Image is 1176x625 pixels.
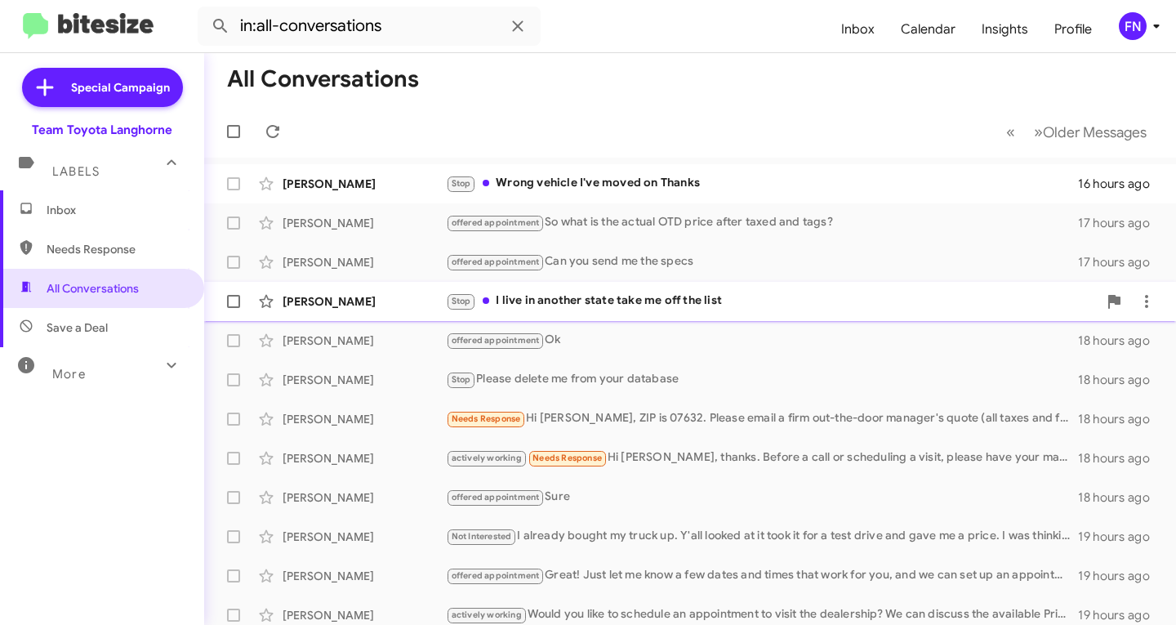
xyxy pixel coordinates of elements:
[452,374,471,385] span: Stop
[888,6,969,53] a: Calendar
[283,333,446,349] div: [PERSON_NAME]
[1078,529,1163,545] div: 19 hours ago
[283,254,446,270] div: [PERSON_NAME]
[22,68,183,107] a: Special Campaign
[1041,6,1105,53] a: Profile
[452,335,540,346] span: offered appointment
[1078,607,1163,623] div: 19 hours ago
[1078,215,1163,231] div: 17 hours ago
[283,372,446,388] div: [PERSON_NAME]
[452,178,471,189] span: Stop
[1043,123,1147,141] span: Older Messages
[446,331,1078,350] div: Ok
[283,568,446,584] div: [PERSON_NAME]
[283,607,446,623] div: [PERSON_NAME]
[52,367,86,382] span: More
[198,7,541,46] input: Search
[47,241,185,257] span: Needs Response
[446,213,1078,232] div: So what is the actual OTD price after taxed and tags?
[283,489,446,506] div: [PERSON_NAME]
[446,409,1078,428] div: Hi [PERSON_NAME], ZIP is 07632. Please email a firm out-the-door manager's quote (all taxes and f...
[1078,372,1163,388] div: 18 hours ago
[1078,176,1163,192] div: 16 hours ago
[1078,489,1163,506] div: 18 hours ago
[452,453,522,463] span: actively working
[1078,333,1163,349] div: 18 hours ago
[1078,568,1163,584] div: 19 hours ago
[452,257,540,267] span: offered appointment
[452,570,540,581] span: offered appointment
[71,79,170,96] span: Special Campaign
[1006,122,1015,142] span: «
[452,531,512,542] span: Not Interested
[283,529,446,545] div: [PERSON_NAME]
[47,202,185,218] span: Inbox
[452,492,540,502] span: offered appointment
[452,413,521,424] span: Needs Response
[1119,12,1147,40] div: FN
[446,566,1078,585] div: Great! Just let me know a few dates and times that work for you, and we can set up an appointment...
[446,449,1078,467] div: Hi [PERSON_NAME], thanks. Before a call or scheduling a visit, please have your manager email a s...
[32,122,172,138] div: Team Toyota Langhorne
[283,450,446,467] div: [PERSON_NAME]
[446,605,1078,624] div: Would you like to schedule an appointment to visit the dealership? We can discuss the available P...
[47,319,108,336] span: Save a Deal
[52,164,100,179] span: Labels
[1078,411,1163,427] div: 18 hours ago
[452,609,522,620] span: actively working
[283,293,446,310] div: [PERSON_NAME]
[227,66,419,92] h1: All Conversations
[828,6,888,53] a: Inbox
[1034,122,1043,142] span: »
[446,252,1078,271] div: Can you send me the specs
[997,115,1156,149] nav: Page navigation example
[283,411,446,427] div: [PERSON_NAME]
[47,280,139,297] span: All Conversations
[452,296,471,306] span: Stop
[446,292,1098,310] div: I live in another state take me off the list
[1105,12,1158,40] button: FN
[446,174,1078,193] div: Wrong vehicle I've moved on Thanks
[446,488,1078,507] div: Sure
[1078,254,1163,270] div: 17 hours ago
[996,115,1025,149] button: Previous
[446,370,1078,389] div: Please delete me from your database
[283,176,446,192] div: [PERSON_NAME]
[1024,115,1156,149] button: Next
[532,453,602,463] span: Needs Response
[452,217,540,228] span: offered appointment
[446,527,1078,546] div: I already bought my truck up. Y'all looked at it took it for a test drive and gave me a price. I ...
[969,6,1041,53] a: Insights
[1078,450,1163,467] div: 18 hours ago
[283,215,446,231] div: [PERSON_NAME]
